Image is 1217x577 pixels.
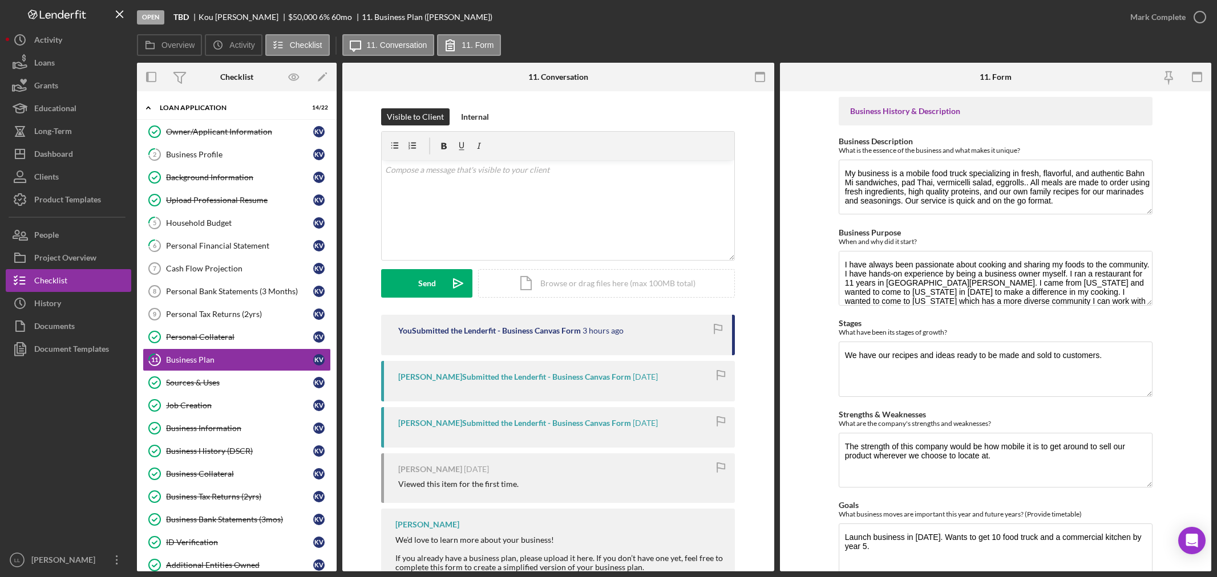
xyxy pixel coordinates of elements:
[290,40,322,50] label: Checklist
[6,292,131,315] button: History
[166,492,313,501] div: Business Tax Returns (2yrs)
[6,74,131,97] button: Grants
[308,104,328,111] div: 14 / 22
[418,269,436,298] div: Send
[6,246,131,269] button: Project Overview
[6,224,131,246] button: People
[398,465,462,474] div: [PERSON_NAME]
[313,377,325,388] div: K V
[143,462,331,485] a: Business CollateralKV
[839,227,901,237] label: Business Purpose
[166,355,313,364] div: Business Plan
[313,172,325,183] div: K V
[6,165,131,188] a: Clients
[319,13,330,22] div: 6 %
[166,378,313,387] div: Sources & Uses
[166,538,313,547] div: ID Verification
[313,559,325,571] div: K V
[143,234,331,257] a: 6Personal Financial StatementKV
[398,418,631,428] div: [PERSON_NAME] Submitted the Lenderfit - Business Canvas Form
[137,34,202,56] button: Overview
[6,188,131,211] a: Product Templates
[153,219,156,226] tspan: 5
[398,480,519,489] div: Viewed this item for the first time.
[143,326,331,348] a: Personal CollateralKV
[464,465,489,474] time: 2025-07-09 01:24
[367,40,427,50] label: 11. Conversation
[1119,6,1211,29] button: Mark Complete
[143,280,331,303] a: 8Personal Bank Statements (3 Months)KV
[362,13,492,22] div: 11. Business Plan ([PERSON_NAME])
[34,315,75,340] div: Documents
[381,269,472,298] button: Send
[313,126,325,137] div: K V
[173,13,189,22] b: TBD
[6,120,131,143] button: Long-Term
[6,315,131,338] a: Documents
[153,311,156,318] tspan: 9
[395,554,723,572] div: If you already have a business plan, please upload it here. If you don’t have one yet, feel free ...
[387,108,444,125] div: Visible to Client
[6,143,131,165] button: Dashboard
[313,491,325,502] div: K V
[313,445,325,457] div: K V
[143,440,331,462] a: Business History (DSCR)KV
[528,72,588,82] div: 11. Conversation
[1178,527,1206,554] div: Open Intercom Messenger
[839,510,1153,518] div: What business moves are important this year and future years? (Provide timetable)
[839,160,1153,214] textarea: My business is a mobile food truck specializing in fresh, flavorful, and authentic Bahn Mi sandwi...
[331,13,352,22] div: 60 mo
[137,10,164,25] div: Open
[583,326,624,335] time: 2025-10-06 19:27
[166,446,313,456] div: Business History (DSCR)
[166,310,313,319] div: Personal Tax Returns (2yrs)
[143,189,331,212] a: Upload Professional ResumeKV
[839,146,1153,155] div: What is the essence of the business and what makes it unique?
[166,424,313,433] div: Business Information
[166,401,313,410] div: Job Creation
[839,136,913,146] label: Business Description
[6,97,131,120] a: Educational
[166,469,313,478] div: Business Collateral
[437,34,501,56] button: 11. Form
[143,120,331,143] a: Owner/Applicant InformationKV
[462,40,494,50] label: 11. Form
[34,292,61,318] div: History
[980,72,1012,82] div: 11. Form
[6,269,131,292] button: Checklist
[166,173,313,182] div: Background Information
[313,400,325,411] div: K V
[313,514,325,525] div: K V
[34,165,59,191] div: Clients
[143,143,331,166] a: 2Business ProfileKV
[143,371,331,394] a: Sources & UsesKV
[143,303,331,326] a: 9Personal Tax Returns (2yrs)KV
[166,560,313,570] div: Additional Entities Owned
[398,372,631,381] div: [PERSON_NAME] Submitted the Lenderfit - Business Canvas Form
[143,485,331,508] a: Business Tax Returns (2yrs)KV
[34,29,62,54] div: Activity
[313,263,325,274] div: K V
[381,108,450,125] button: Visible to Client
[6,51,131,74] button: Loans
[205,34,262,56] button: Activity
[839,409,926,419] label: Strengths & Weaknesses
[6,338,131,360] a: Document Templates
[313,537,325,548] div: K V
[839,419,1153,428] div: What are the company's strengths and weaknesses?
[153,265,156,272] tspan: 7
[850,107,1141,116] div: Business History & Description
[143,212,331,234] a: 5Household BudgetKV
[34,74,58,100] div: Grants
[143,531,331,554] a: ID VerificationKV
[839,328,1153,336] div: What have been its stages of growth?
[461,108,489,125] div: Internal
[633,418,658,428] time: 2025-09-03 01:23
[153,242,157,249] tspan: 6
[313,354,325,365] div: K V
[313,194,325,206] div: K V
